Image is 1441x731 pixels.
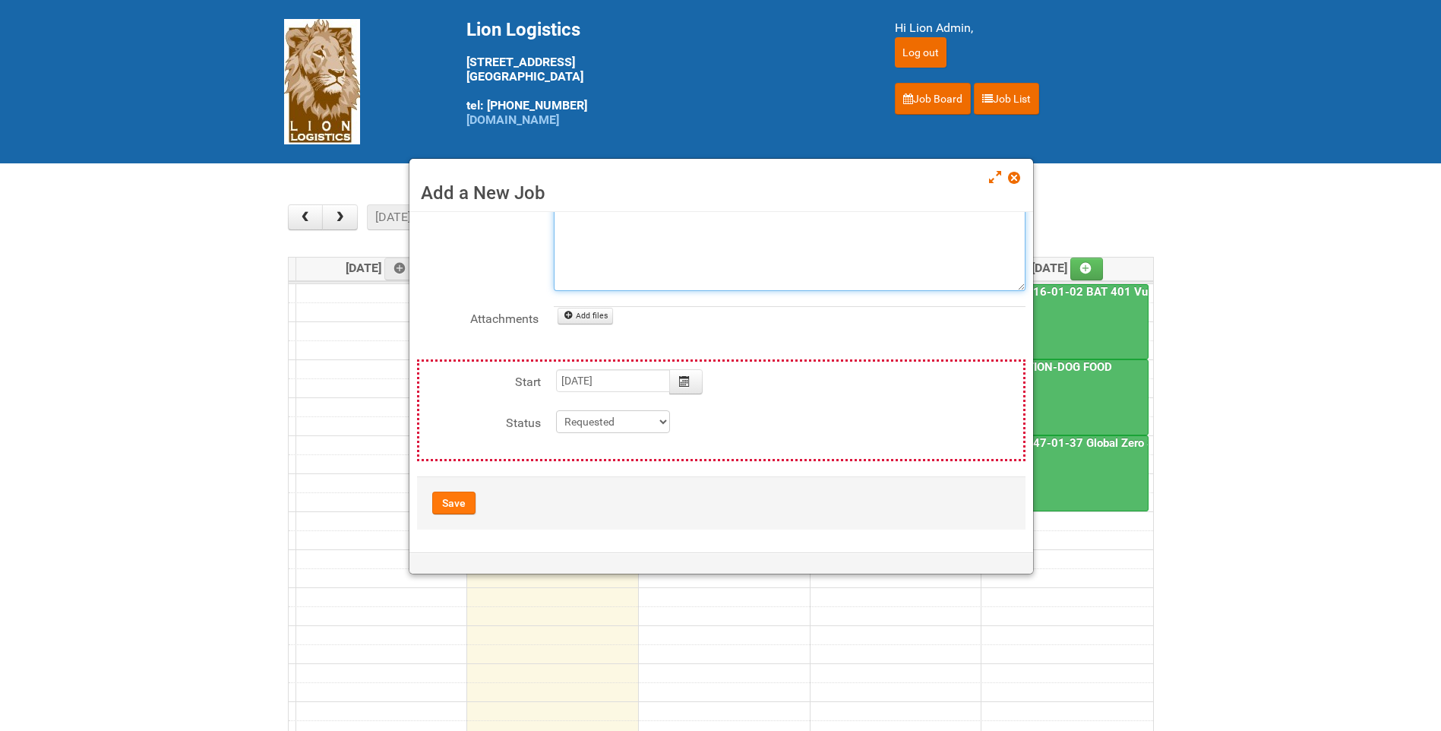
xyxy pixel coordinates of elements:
[419,410,541,432] label: Status
[895,37,946,68] input: Log out
[384,258,418,280] a: Add an event
[417,306,539,328] label: Attachments
[895,83,971,115] a: Job Board
[284,74,360,88] a: Lion Logistics
[984,436,1226,450] a: 25-038947-01-37 Global Zero Sugar Tea Test
[346,261,418,275] span: [DATE]
[669,369,703,394] button: Calendar
[466,112,559,127] a: [DOMAIN_NAME]
[466,19,857,127] div: [STREET_ADDRESS] [GEOGRAPHIC_DATA] tel: [PHONE_NUMBER]
[984,285,1211,299] a: 24-079516-01-02 BAT 401 Vuse Box RCT
[421,182,1022,204] h3: Add a New Job
[974,83,1039,115] a: Job List
[983,359,1149,435] a: RELEVATION-DOG FOOD
[367,204,419,230] button: [DATE]
[1032,261,1104,275] span: [DATE]
[983,435,1149,511] a: 25-038947-01-37 Global Zero Sugar Tea Test
[895,19,1158,37] div: Hi Lion Admin,
[466,19,580,40] span: Lion Logistics
[558,308,613,324] a: Add files
[984,360,1115,374] a: RELEVATION-DOG FOOD
[983,284,1149,360] a: 24-079516-01-02 BAT 401 Vuse Box RCT
[1070,258,1104,280] a: Add an event
[432,492,476,514] button: Save
[419,369,541,391] label: Start
[284,19,360,144] img: Lion Logistics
